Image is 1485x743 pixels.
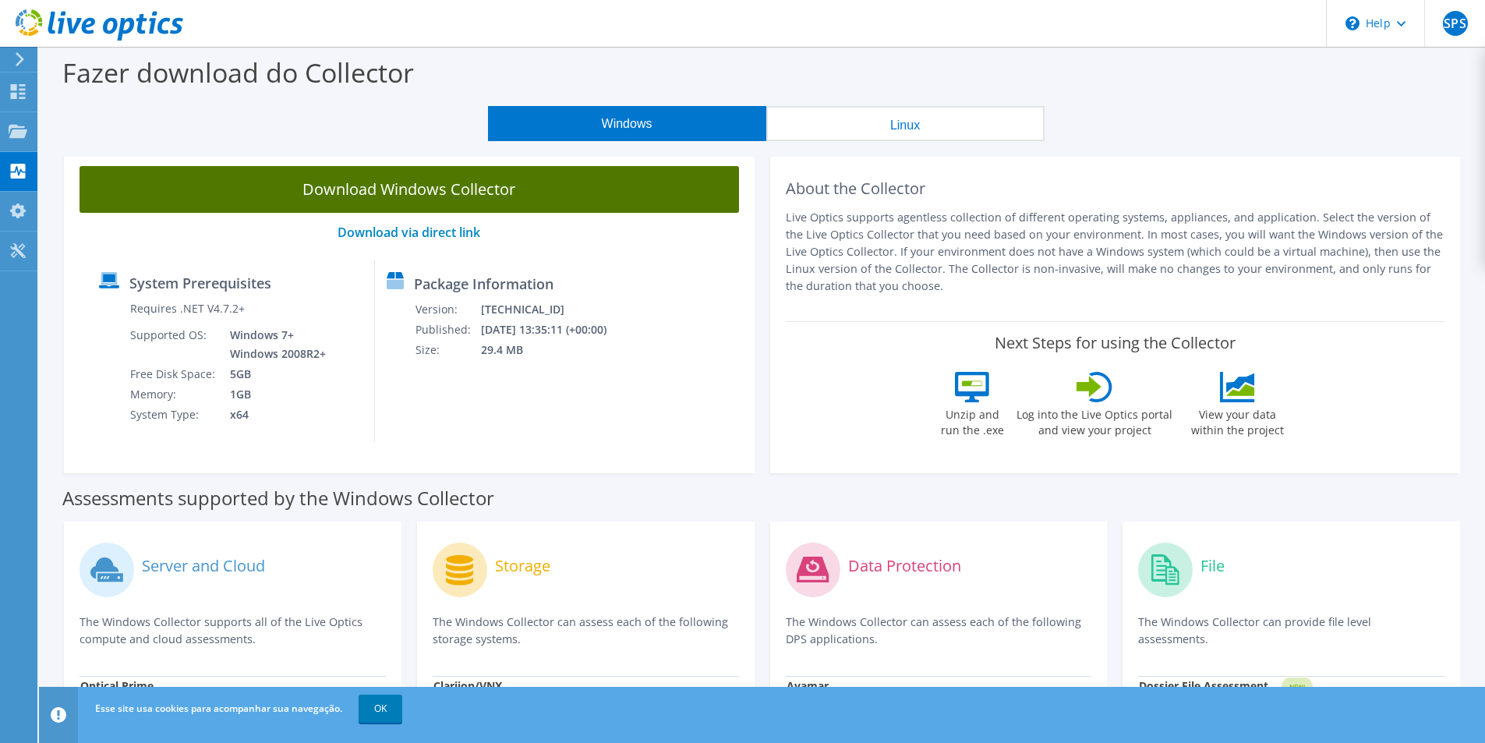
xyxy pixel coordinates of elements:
[480,320,627,340] td: [DATE] 13:35:11 (+00:00)
[80,614,386,648] p: The Windows Collector supports all of the Live Optics compute and cloud assessments.
[936,402,1008,438] label: Unzip and run the .exe
[218,364,329,384] td: 5GB
[1016,402,1173,438] label: Log into the Live Optics portal and view your project
[1138,614,1444,648] p: The Windows Collector can provide file level assessments.
[1181,402,1293,438] label: View your data within the project
[480,340,627,360] td: 29.4 MB
[129,275,271,291] label: System Prerequisites
[130,301,245,317] label: Requires .NET V4.7.2+
[80,166,739,213] a: Download Windows Collector
[338,224,480,241] a: Download via direct link
[433,614,739,648] p: The Windows Collector can assess each of the following storage systems.
[129,325,218,364] td: Supported OS:
[129,364,218,384] td: Free Disk Space:
[1139,678,1268,693] strong: Dossier File Assessment
[414,276,553,292] label: Package Information
[1200,558,1225,574] label: File
[129,384,218,405] td: Memory:
[129,405,218,425] td: System Type:
[1443,11,1468,36] span: SPS
[766,106,1045,141] button: Linux
[80,678,154,693] strong: Optical Prime
[415,320,480,340] td: Published:
[62,490,494,506] label: Assessments supported by the Windows Collector
[495,558,550,574] label: Storage
[1345,16,1359,30] svg: \n
[433,678,502,693] strong: Clariion/VNX
[786,179,1445,198] h2: About the Collector
[218,384,329,405] td: 1GB
[848,558,961,574] label: Data Protection
[218,405,329,425] td: x64
[786,614,1092,648] p: The Windows Collector can assess each of the following DPS applications.
[415,299,480,320] td: Version:
[1289,682,1305,691] tspan: NEW!
[995,334,1236,352] label: Next Steps for using the Collector
[415,340,480,360] td: Size:
[787,678,829,693] strong: Avamar
[62,55,414,90] label: Fazer download do Collector
[95,702,342,715] span: Esse site usa cookies para acompanhar sua navegação.
[142,558,265,574] label: Server and Cloud
[359,695,402,723] a: OK
[786,209,1445,295] p: Live Optics supports agentless collection of different operating systems, appliances, and applica...
[218,325,329,364] td: Windows 7+ Windows 2008R2+
[488,106,766,141] button: Windows
[480,299,627,320] td: [TECHNICAL_ID]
